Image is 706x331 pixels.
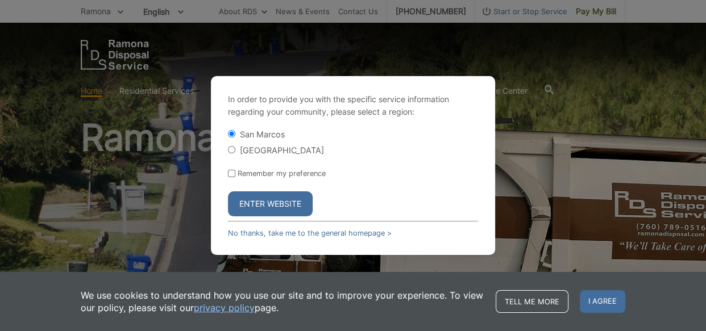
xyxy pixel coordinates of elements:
[228,191,313,216] button: Enter Website
[496,290,568,313] a: Tell me more
[228,229,392,237] a: No thanks, take me to the general homepage >
[81,289,484,314] p: We use cookies to understand how you use our site and to improve your experience. To view our pol...
[240,129,285,139] label: San Marcos
[194,301,255,314] a: privacy policy
[228,93,478,118] p: In order to provide you with the specific service information regarding your community, please se...
[580,290,625,313] span: I agree
[238,169,326,178] label: Remember my preference
[240,145,324,155] label: [GEOGRAPHIC_DATA]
